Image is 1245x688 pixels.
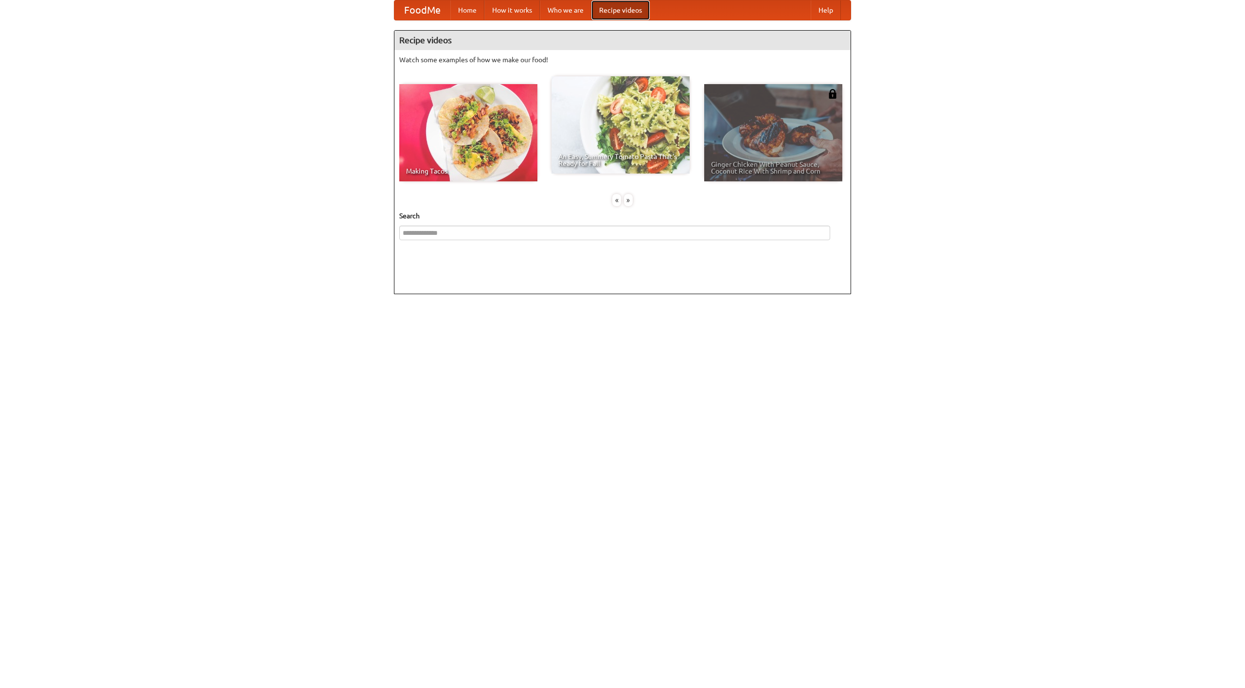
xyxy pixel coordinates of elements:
a: An Easy, Summery Tomato Pasta That's Ready for Fall [551,76,690,174]
img: 483408.png [828,89,837,99]
a: How it works [484,0,540,20]
h5: Search [399,211,846,221]
p: Watch some examples of how we make our food! [399,55,846,65]
a: Making Tacos [399,84,537,181]
div: » [624,194,633,206]
a: FoodMe [394,0,450,20]
a: Who we are [540,0,591,20]
a: Help [811,0,841,20]
h4: Recipe videos [394,31,851,50]
a: Home [450,0,484,20]
span: Making Tacos [406,168,531,175]
span: An Easy, Summery Tomato Pasta That's Ready for Fall [558,153,683,167]
a: Recipe videos [591,0,650,20]
div: « [612,194,621,206]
